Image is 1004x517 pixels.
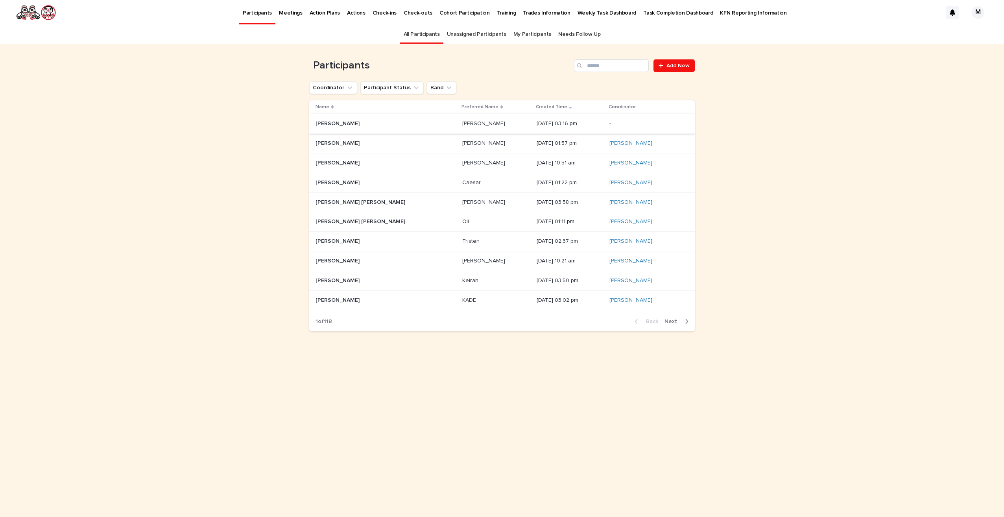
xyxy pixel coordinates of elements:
p: [PERSON_NAME] [316,276,361,284]
p: [DATE] 01:11 pm [537,218,603,225]
p: [DATE] 02:37 pm [537,238,603,245]
tr: [PERSON_NAME] [PERSON_NAME][PERSON_NAME] [PERSON_NAME] [PERSON_NAME][PERSON_NAME] [DATE] 03:58 pm... [309,192,695,212]
p: [DATE] 01:57 pm [537,140,603,147]
p: Created Time [536,103,567,111]
button: Next [661,318,695,325]
p: [PERSON_NAME] [316,295,361,304]
p: Caesar [462,178,482,186]
a: All Participants [404,25,440,44]
a: [PERSON_NAME] [609,140,652,147]
a: [PERSON_NAME] [609,218,652,225]
p: Keiran [462,276,480,284]
p: Name [316,103,329,111]
p: [PERSON_NAME] [462,198,507,206]
a: Unassigned Participants [447,25,506,44]
a: [PERSON_NAME] [609,179,652,186]
a: My Participants [513,25,551,44]
button: Participant Status [360,81,424,94]
button: Coordinator [309,81,357,94]
a: Add New [653,59,695,72]
div: M [972,6,984,19]
span: Next [664,319,682,324]
p: [DATE] 03:58 pm [537,199,603,206]
p: - [609,120,682,127]
p: [PERSON_NAME] [462,138,507,147]
p: [DATE] 10:51 am [537,160,603,166]
tr: [PERSON_NAME][PERSON_NAME] [PERSON_NAME][PERSON_NAME] [DATE] 01:57 pm[PERSON_NAME] [309,134,695,153]
a: [PERSON_NAME] [609,258,652,264]
p: [DATE] 03:16 pm [537,120,603,127]
tr: [PERSON_NAME][PERSON_NAME] CaesarCaesar [DATE] 01:22 pm[PERSON_NAME] [309,173,695,192]
button: Back [628,318,661,325]
tr: [PERSON_NAME][PERSON_NAME] KeiranKeiran [DATE] 03:50 pm[PERSON_NAME] [309,271,695,290]
p: KADE [462,295,478,304]
p: [PERSON_NAME] [316,119,361,127]
p: [DATE] 03:50 pm [537,277,603,284]
tr: [PERSON_NAME] [PERSON_NAME][PERSON_NAME] [PERSON_NAME] OliOli [DATE] 01:11 pm[PERSON_NAME] [309,212,695,232]
p: [DATE] 03:02 pm [537,297,603,304]
p: 1 of 118 [309,312,338,331]
a: [PERSON_NAME] [609,277,652,284]
p: [PERSON_NAME] [316,158,361,166]
p: [PERSON_NAME] [316,138,361,147]
tr: [PERSON_NAME][PERSON_NAME] [PERSON_NAME][PERSON_NAME] [DATE] 10:21 am[PERSON_NAME] [309,251,695,271]
p: [PERSON_NAME] [462,119,507,127]
p: [PERSON_NAME] [PERSON_NAME] [316,217,407,225]
a: [PERSON_NAME] [609,297,652,304]
tr: [PERSON_NAME][PERSON_NAME] KADEKADE [DATE] 03:02 pm[PERSON_NAME] [309,290,695,310]
p: Oli [462,217,471,225]
p: [PERSON_NAME] [316,256,361,264]
img: rNyI97lYS1uoOg9yXW8k [16,5,56,20]
p: Coordinator [609,103,636,111]
tr: [PERSON_NAME][PERSON_NAME] [PERSON_NAME][PERSON_NAME] [DATE] 10:51 am[PERSON_NAME] [309,153,695,173]
p: [DATE] 01:22 pm [537,179,603,186]
p: [PERSON_NAME] [462,158,507,166]
a: [PERSON_NAME] [609,238,652,245]
a: Needs Follow Up [558,25,600,44]
button: Band [427,81,456,94]
p: Preferred Name [461,103,498,111]
input: Search [574,59,649,72]
p: [PERSON_NAME] [PERSON_NAME] [316,198,407,206]
a: [PERSON_NAME] [609,160,652,166]
p: [PERSON_NAME] [462,256,507,264]
p: [PERSON_NAME] [316,178,361,186]
p: [DATE] 10:21 am [537,258,603,264]
p: [PERSON_NAME] [316,236,361,245]
tr: [PERSON_NAME][PERSON_NAME] TristenTristen [DATE] 02:37 pm[PERSON_NAME] [309,232,695,251]
tr: [PERSON_NAME][PERSON_NAME] [PERSON_NAME][PERSON_NAME] [DATE] 03:16 pm- [309,114,695,134]
p: Tristen [462,236,481,245]
a: [PERSON_NAME] [609,199,652,206]
h1: Participants [309,59,571,72]
span: Back [641,319,658,324]
span: Add New [666,63,690,68]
